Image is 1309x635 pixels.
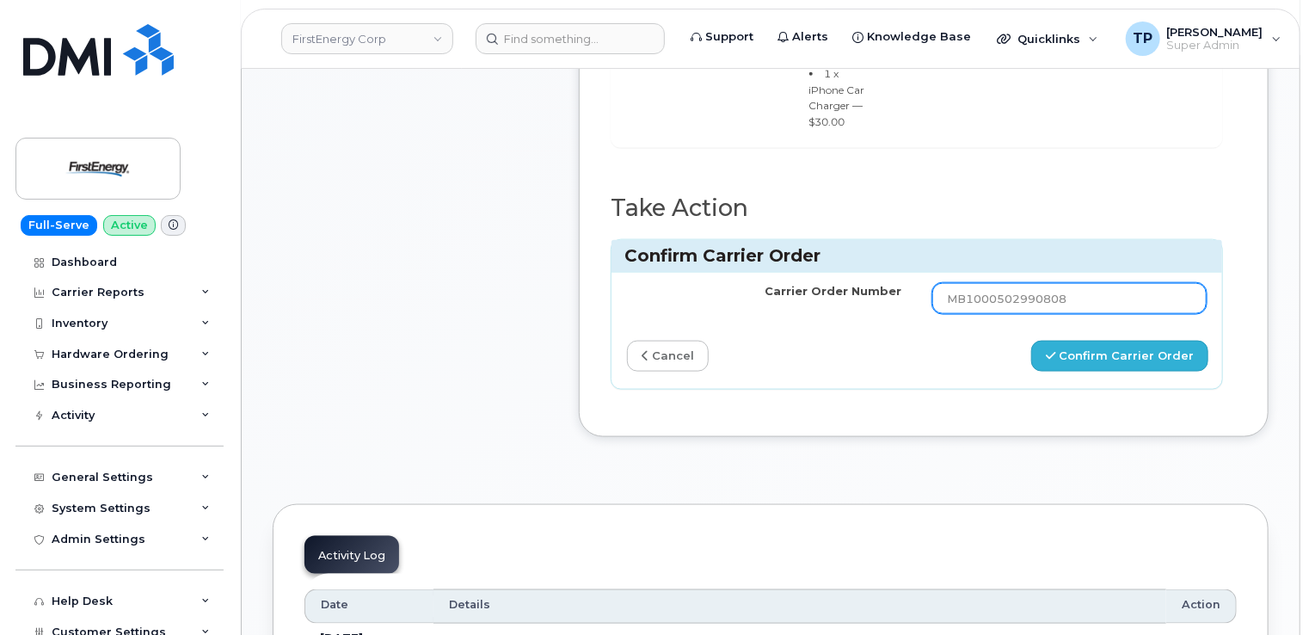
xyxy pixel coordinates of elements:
a: cancel [627,341,709,373]
label: Carrier Order Number [765,283,901,299]
span: [PERSON_NAME] [1167,25,1263,39]
span: Super Admin [1167,39,1263,52]
span: Details [449,597,490,613]
span: Alerts [792,28,828,46]
span: Quicklinks [1017,32,1080,46]
a: Support [679,20,765,54]
small: 1 x iPhone Car Charger — $30.00 [809,67,865,128]
input: Find something... [476,23,665,54]
a: Alerts [765,20,840,54]
th: Action [1166,589,1237,624]
div: Quicklinks [985,22,1110,56]
span: Date [321,597,348,613]
span: TP [1133,28,1152,49]
div: Tyler Pollock [1114,22,1294,56]
h2: Take Action [611,195,1223,221]
a: Knowledge Base [840,20,983,54]
span: Support [705,28,753,46]
a: FirstEnergy Corp [281,23,453,54]
button: Confirm Carrier Order [1031,341,1208,373]
h3: Confirm Carrier Order [624,244,1209,268]
span: Knowledge Base [867,28,971,46]
iframe: Messenger Launcher [1234,560,1296,622]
